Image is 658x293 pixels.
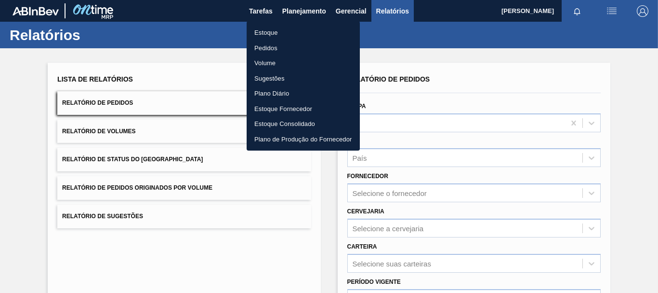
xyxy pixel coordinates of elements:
[247,116,360,132] a: Estoque Consolidado
[247,101,360,117] a: Estoque Fornecedor
[247,41,360,56] a: Pedidos
[247,132,360,147] a: Plano de Produção do Fornecedor
[247,56,360,71] a: Volume
[247,25,360,41] a: Estoque
[247,86,360,101] a: Plano Diário
[247,71,360,86] a: Sugestões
